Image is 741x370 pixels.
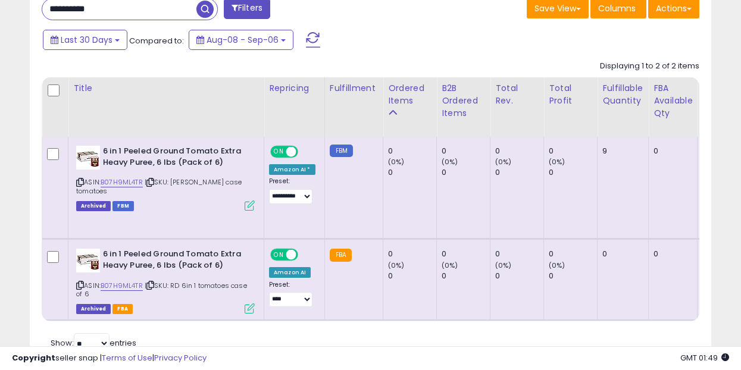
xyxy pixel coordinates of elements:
[76,281,247,299] span: | SKU: RD 6in 1 tomatoes case of 6
[654,146,688,156] div: 0
[112,304,133,314] span: FBA
[388,146,436,156] div: 0
[76,304,111,314] span: Listings that have been deleted from Seller Central
[442,157,458,167] small: (0%)
[76,177,242,195] span: | SKU: [PERSON_NAME] case tomatoes
[189,30,293,50] button: Aug-08 - Sep-06
[495,82,539,107] div: Total Rev.
[330,82,378,95] div: Fulfillment
[495,261,512,270] small: (0%)
[330,145,353,157] small: FBM
[102,352,152,363] a: Terms of Use
[549,167,597,178] div: 0
[269,281,315,308] div: Preset:
[654,82,692,120] div: FBA Available Qty
[602,82,643,107] div: Fulfillable Quantity
[549,146,597,156] div: 0
[103,146,248,171] b: 6 in 1 Peeled Ground Tomato Extra Heavy Puree, 6 lbs (Pack of 6)
[680,352,729,363] span: 2025-10-7 01:49 GMT
[43,30,127,50] button: Last 30 Days
[76,146,255,209] div: ASIN:
[101,177,143,187] a: B07H9ML4TR
[112,201,134,211] span: FBM
[76,201,111,211] span: Listings that have been deleted from Seller Central
[495,146,543,156] div: 0
[12,353,207,364] div: seller snap | |
[61,34,112,46] span: Last 30 Days
[495,271,543,281] div: 0
[269,82,320,95] div: Repricing
[12,352,55,363] strong: Copyright
[154,352,207,363] a: Privacy Policy
[549,271,597,281] div: 0
[271,147,286,157] span: ON
[442,167,490,178] div: 0
[103,249,248,274] b: 6 in 1 Peeled Ground Tomato Extra Heavy Puree, 6 lbs (Pack of 6)
[101,281,143,291] a: B07H9ML4TR
[442,82,485,120] div: B2B Ordered Items
[549,249,597,259] div: 0
[388,249,436,259] div: 0
[495,157,512,167] small: (0%)
[495,167,543,178] div: 0
[51,337,136,349] span: Show: entries
[388,82,432,107] div: Ordered Items
[330,249,352,262] small: FBA
[271,250,286,260] span: ON
[129,35,184,46] span: Compared to:
[602,146,639,156] div: 9
[388,271,436,281] div: 0
[600,61,699,72] div: Displaying 1 to 2 of 2 items
[442,249,490,259] div: 0
[388,167,436,178] div: 0
[296,147,315,157] span: OFF
[73,82,259,95] div: Title
[76,146,100,170] img: 41UFfczAglL._SL40_.jpg
[207,34,279,46] span: Aug-08 - Sep-06
[549,82,592,107] div: Total Profit
[442,146,490,156] div: 0
[269,164,315,175] div: Amazon AI *
[549,157,565,167] small: (0%)
[602,249,639,259] div: 0
[598,2,636,14] span: Columns
[388,157,405,167] small: (0%)
[269,177,315,204] div: Preset:
[76,249,100,272] img: 41UFfczAglL._SL40_.jpg
[549,261,565,270] small: (0%)
[296,250,315,260] span: OFF
[495,249,543,259] div: 0
[76,249,255,312] div: ASIN:
[654,249,688,259] div: 0
[269,267,311,278] div: Amazon AI
[442,271,490,281] div: 0
[388,261,405,270] small: (0%)
[442,261,458,270] small: (0%)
